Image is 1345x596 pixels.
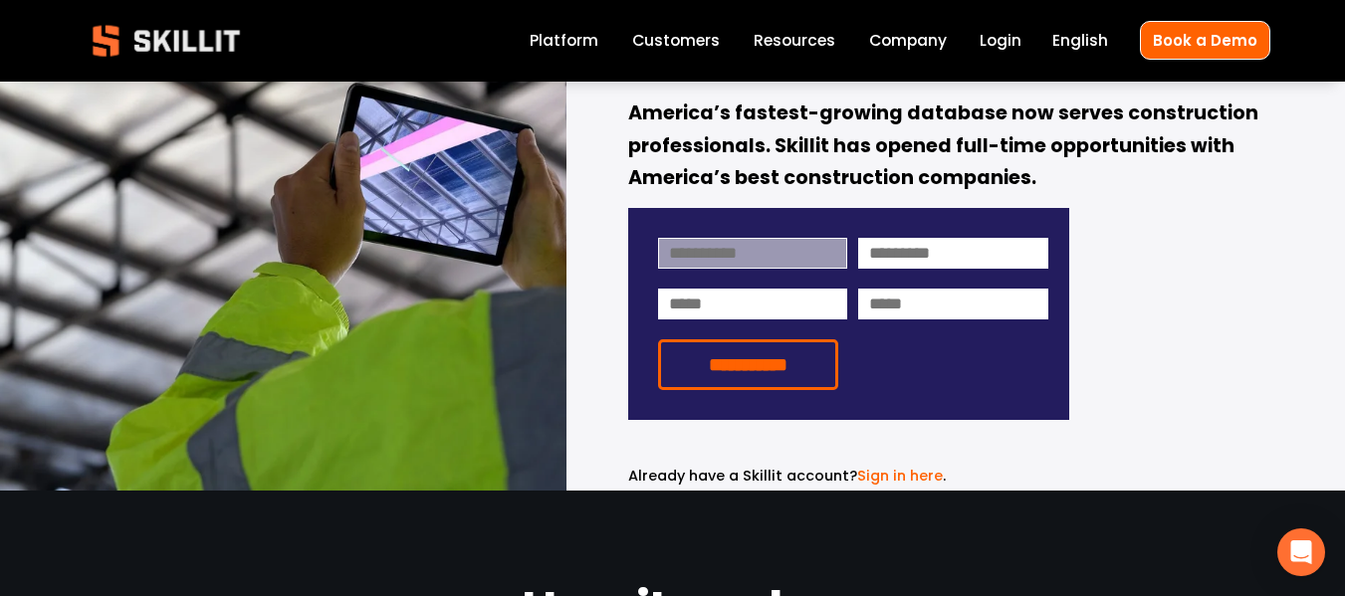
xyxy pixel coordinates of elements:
a: Login [980,28,1021,55]
p: . [628,465,1069,488]
img: Skillit [76,11,257,71]
strong: America’s fastest-growing database now serves construction professionals. Skillit has opened full... [628,99,1262,196]
a: Platform [530,28,598,55]
div: language picker [1052,28,1108,55]
div: Open Intercom Messenger [1277,528,1325,576]
span: Resources [754,29,835,52]
span: English [1052,29,1108,52]
a: folder dropdown [754,28,835,55]
em: for free [717,2,890,69]
a: Customers [632,28,720,55]
a: Company [869,28,947,55]
a: Sign in here [857,466,943,486]
span: Already have a Skillit account? [628,466,857,486]
a: Book a Demo [1140,21,1270,60]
